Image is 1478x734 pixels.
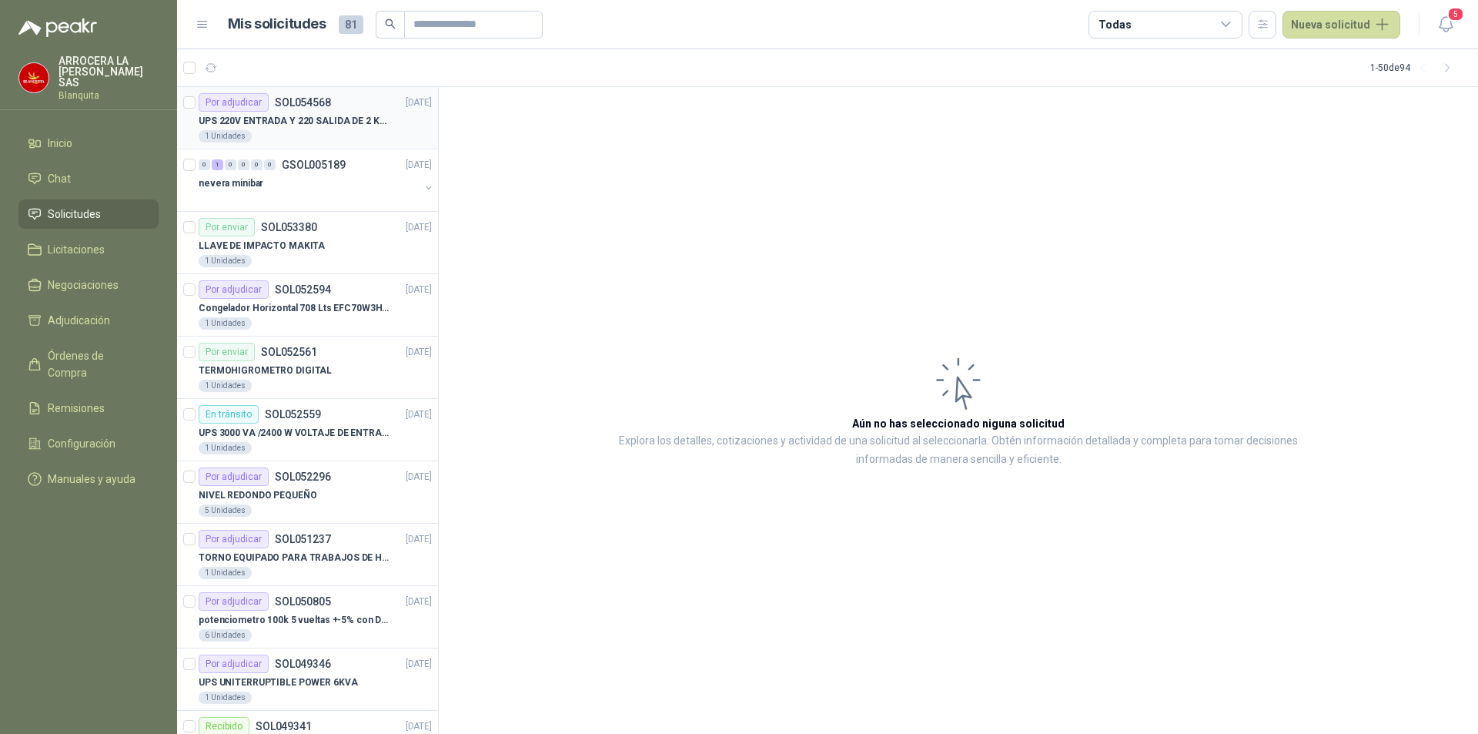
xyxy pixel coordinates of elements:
[406,470,432,484] p: [DATE]
[199,380,252,392] div: 1 Unidades
[212,159,223,170] div: 1
[48,400,105,417] span: Remisiones
[199,488,316,503] p: NIVEL REDONDO PEQUEÑO
[18,199,159,229] a: Solicitudes
[18,429,159,458] a: Configuración
[48,135,72,152] span: Inicio
[1370,55,1460,80] div: 1 - 50 de 94
[199,255,252,267] div: 1 Unidades
[406,96,432,110] p: [DATE]
[48,347,144,381] span: Órdenes de Compra
[238,159,249,170] div: 0
[199,114,390,129] p: UPS 220V ENTRADA Y 220 SALIDA DE 2 KVA
[59,91,159,100] p: Blanquita
[251,159,262,170] div: 0
[48,170,71,187] span: Chat
[1098,16,1131,33] div: Todas
[199,317,252,330] div: 1 Unidades
[199,159,210,170] div: 0
[199,551,390,565] p: TORNO EQUIPADO PARA TRABAJOS DE HASTA 1 METRO DE PRIMER O SEGUNDA MANO
[19,63,48,92] img: Company Logo
[406,407,432,422] p: [DATE]
[48,241,105,258] span: Licitaciones
[199,692,252,704] div: 1 Unidades
[48,435,115,452] span: Configuración
[199,530,269,548] div: Por adjudicar
[1447,7,1464,22] span: 5
[199,629,252,642] div: 6 Unidades
[18,129,159,158] a: Inicio
[264,159,276,170] div: 0
[48,206,101,223] span: Solicitudes
[275,659,331,669] p: SOL049346
[199,567,252,579] div: 1 Unidades
[199,442,252,454] div: 1 Unidades
[225,159,236,170] div: 0
[199,426,390,441] p: UPS 3000 VA /2400 W VOLTAJE DE ENTRADA / SALIDA 12V ON LINE
[199,218,255,236] div: Por enviar
[199,592,269,611] div: Por adjudicar
[385,18,396,29] span: search
[199,130,252,142] div: 1 Unidades
[59,55,159,88] p: ARROCERA LA [PERSON_NAME] SAS
[261,222,317,233] p: SOL053380
[177,87,438,149] a: Por adjudicarSOL054568[DATE] UPS 220V ENTRADA Y 220 SALIDA DE 2 KVA1 Unidades
[199,405,259,424] div: En tránsito
[48,277,119,293] span: Negociaciones
[406,719,432,734] p: [DATE]
[177,524,438,586] a: Por adjudicarSOL051237[DATE] TORNO EQUIPADO PARA TRABAJOS DE HASTA 1 METRO DE PRIMER O SEGUNDA MA...
[199,301,390,316] p: Congelador Horizontal 708 Lts EFC70W3HTW Blanco Modelo EFC70W3HTW Código 501967
[406,595,432,609] p: [DATE]
[199,655,269,673] div: Por adjudicar
[339,15,363,34] span: 81
[199,364,332,378] p: TERMOHIGROMETRO DIGITAL
[275,534,331,545] p: SOL051237
[177,461,438,524] a: Por adjudicarSOL052296[DATE] NIVEL REDONDO PEQUEÑO5 Unidades
[199,176,263,191] p: nevera minibar
[177,212,438,274] a: Por enviarSOL053380[DATE] LLAVE DE IMPACTO MAKITA1 Unidades
[199,675,358,690] p: UPS UNITERRUPTIBLE POWER 6KVA
[18,164,159,193] a: Chat
[177,337,438,399] a: Por enviarSOL052561[DATE] TERMOHIGROMETRO DIGITAL1 Unidades
[1282,11,1400,39] button: Nueva solicitud
[18,306,159,335] a: Adjudicación
[593,432,1324,469] p: Explora los detalles, cotizaciones y actividad de una solicitud al seleccionarla. Obtén informaci...
[228,13,326,35] h1: Mis solicitudes
[48,471,135,488] span: Manuales y ayuda
[18,18,97,37] img: Logo peakr
[18,394,159,423] a: Remisiones
[1432,11,1460,39] button: 5
[275,284,331,295] p: SOL052594
[199,343,255,361] div: Por enviar
[199,280,269,299] div: Por adjudicar
[406,283,432,297] p: [DATE]
[177,274,438,337] a: Por adjudicarSOL052594[DATE] Congelador Horizontal 708 Lts EFC70W3HTW Blanco Modelo EFC70W3HTW Có...
[18,341,159,387] a: Órdenes de Compra
[282,159,346,170] p: GSOL005189
[199,468,269,486] div: Por adjudicar
[177,586,438,649] a: Por adjudicarSOL050805[DATE] potenciometro 100k 5 vueltas +-5% con Dial perilla6 Unidades
[199,504,252,517] div: 5 Unidades
[406,657,432,672] p: [DATE]
[852,415,1065,432] h3: Aún no has seleccionado niguna solicitud
[48,312,110,329] span: Adjudicación
[406,532,432,547] p: [DATE]
[199,156,435,205] a: 0 1 0 0 0 0 GSOL005189[DATE] nevera minibar
[177,399,438,461] a: En tránsitoSOL052559[DATE] UPS 3000 VA /2400 W VOLTAJE DE ENTRADA / SALIDA 12V ON LINE1 Unidades
[199,239,325,253] p: LLAVE DE IMPACTO MAKITA
[18,270,159,300] a: Negociaciones
[406,345,432,360] p: [DATE]
[261,347,317,357] p: SOL052561
[256,721,312,732] p: SOL049341
[18,464,159,494] a: Manuales y ayuda
[199,613,390,628] p: potenciometro 100k 5 vueltas +-5% con Dial perilla
[406,220,432,235] p: [DATE]
[275,97,331,108] p: SOL054568
[406,158,432,173] p: [DATE]
[199,93,269,112] div: Por adjudicar
[177,649,438,711] a: Por adjudicarSOL049346[DATE] UPS UNITERRUPTIBLE POWER 6KVA1 Unidades
[18,235,159,264] a: Licitaciones
[275,596,331,607] p: SOL050805
[275,471,331,482] p: SOL052296
[265,409,321,420] p: SOL052559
